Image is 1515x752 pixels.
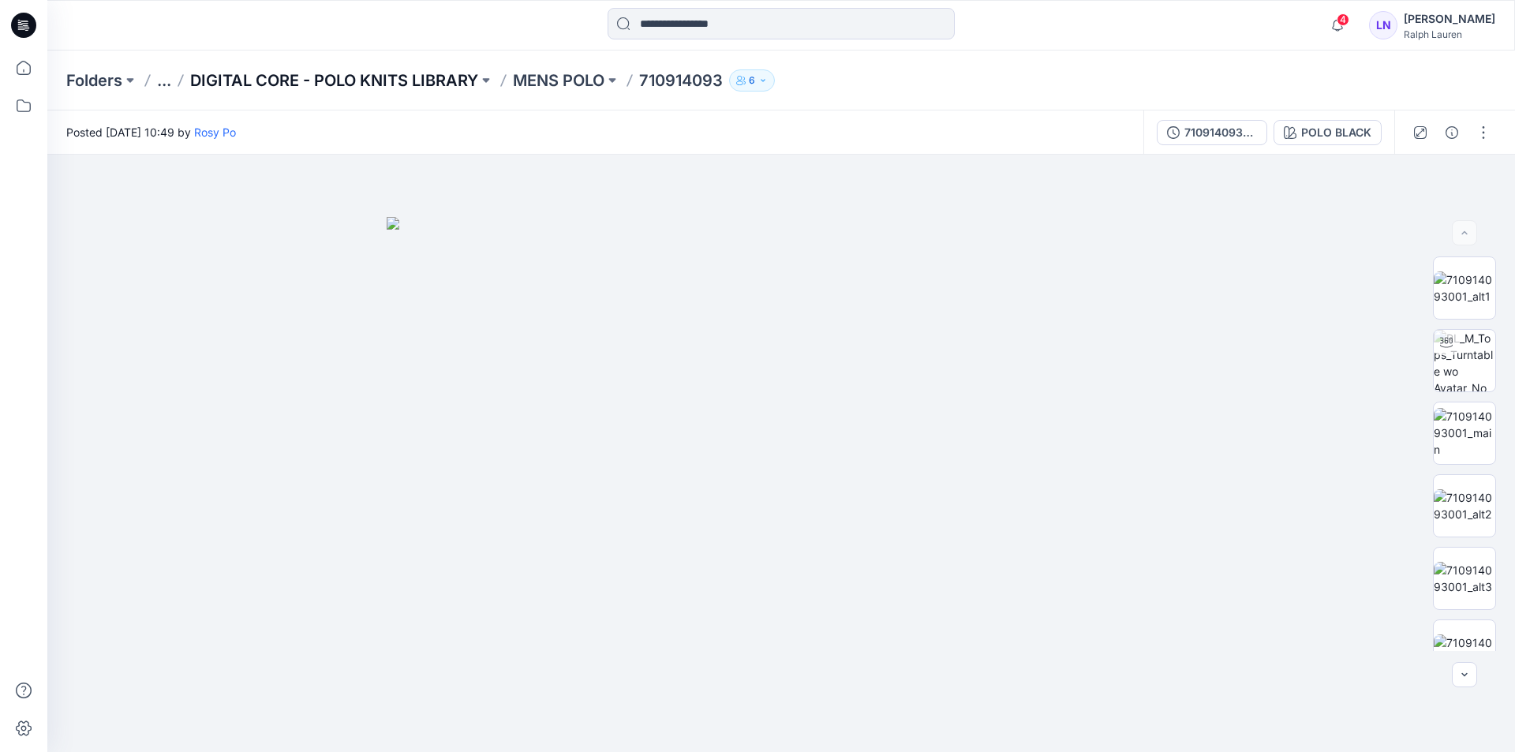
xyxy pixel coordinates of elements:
button: 710914093_KSV23_M#12_SS KC W PKT_BIG FIT [1157,120,1267,145]
div: Ralph Lauren [1404,28,1495,40]
p: 710914093 [639,69,723,92]
span: Posted [DATE] 10:49 by [66,124,236,140]
button: 6 [729,69,775,92]
div: LN [1369,11,1397,39]
div: 710914093_KSV23_M#12_SS KC W PKT_BIG FIT [1184,124,1257,141]
img: 710914093001_alt3 [1434,562,1495,595]
button: ... [157,69,171,92]
a: Folders [66,69,122,92]
button: Details [1439,120,1464,145]
a: DIGITAL CORE - POLO KNITS LIBRARY [190,69,478,92]
img: 710914093001_main [1434,408,1495,458]
span: 4 [1337,13,1349,26]
img: 710914093001_alt2 [1434,489,1495,522]
p: 6 [749,72,755,89]
div: [PERSON_NAME] [1404,9,1495,28]
a: MENS POLO [513,69,604,92]
button: POLO BLACK [1274,120,1382,145]
a: Rosy Po [194,125,236,139]
img: 710914093001_alt4 [1434,634,1495,668]
div: POLO BLACK [1301,124,1371,141]
img: 710914093001_alt1 [1434,271,1495,305]
img: RL_M_Tops_Turntable wo Avatar_No Hood_N [1434,330,1495,391]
